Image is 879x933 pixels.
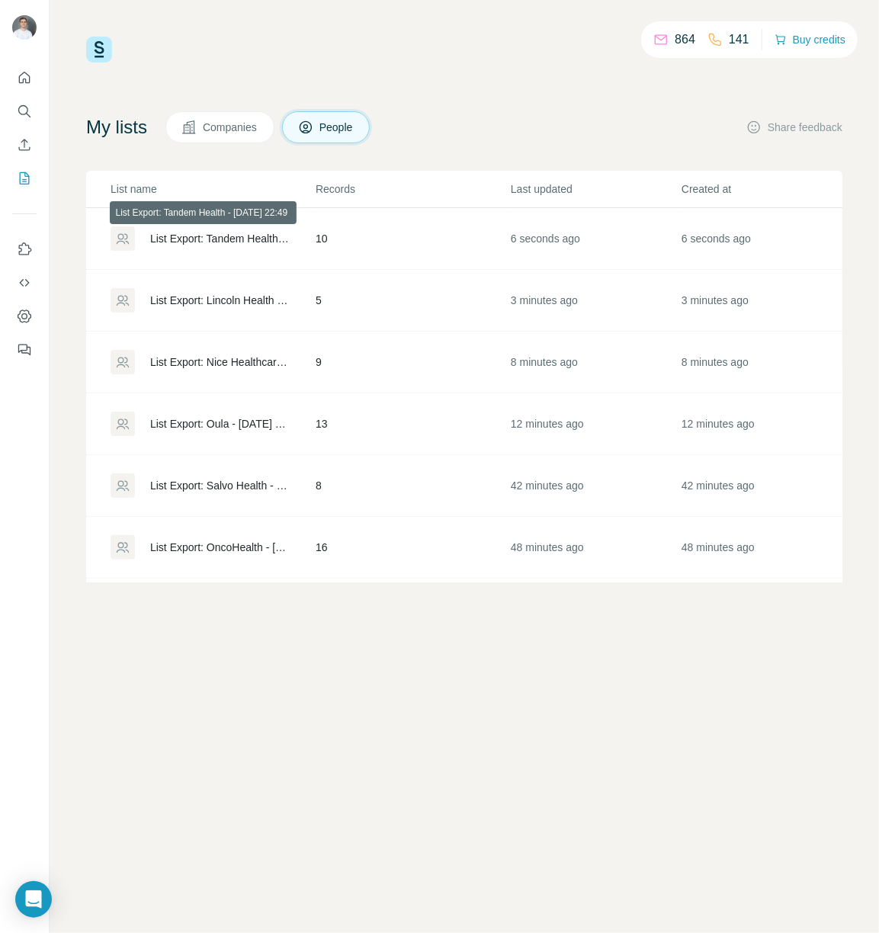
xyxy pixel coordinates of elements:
[315,517,510,579] td: 16
[12,64,37,91] button: Quick start
[15,881,52,918] div: Open Intercom Messenger
[681,208,852,270] td: 6 seconds ago
[150,293,290,308] div: List Export: Lincoln Health - [DATE] 22:45
[682,181,851,197] p: Created at
[510,393,681,455] td: 12 minutes ago
[510,455,681,517] td: 42 minutes ago
[681,332,852,393] td: 8 minutes ago
[315,208,510,270] td: 10
[86,115,147,139] h4: My lists
[315,393,510,455] td: 13
[12,15,37,40] img: Avatar
[681,393,852,455] td: 12 minutes ago
[12,165,37,192] button: My lists
[681,270,852,332] td: 3 minutes ago
[150,354,290,370] div: List Export: Nice Healthcare - [DATE] 22:41
[150,231,290,246] div: List Export: Tandem Health - [DATE] 22:49
[86,37,112,63] img: Surfe Logo
[775,29,845,50] button: Buy credits
[510,579,681,640] td: 1 hour ago
[681,579,852,640] td: 1 hour ago
[510,332,681,393] td: 8 minutes ago
[150,540,290,555] div: List Export: OncoHealth - [DATE] 22:01
[316,181,509,197] p: Records
[203,120,258,135] span: Companies
[315,270,510,332] td: 5
[150,478,290,493] div: List Export: Salvo Health - [DATE] 22:06
[315,579,510,640] td: 28
[315,332,510,393] td: 9
[746,120,842,135] button: Share feedback
[150,416,290,431] div: List Export: Oula - [DATE] 22:37
[510,208,681,270] td: 6 seconds ago
[12,269,37,297] button: Use Surfe API
[12,236,37,263] button: Use Surfe on LinkedIn
[12,98,37,125] button: Search
[510,517,681,579] td: 48 minutes ago
[12,131,37,159] button: Enrich CSV
[511,181,680,197] p: Last updated
[315,455,510,517] td: 8
[510,270,681,332] td: 3 minutes ago
[729,30,749,49] p: 141
[319,120,354,135] span: People
[675,30,695,49] p: 864
[681,517,852,579] td: 48 minutes ago
[12,336,37,364] button: Feedback
[111,181,314,197] p: List name
[12,303,37,330] button: Dashboard
[681,455,852,517] td: 42 minutes ago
